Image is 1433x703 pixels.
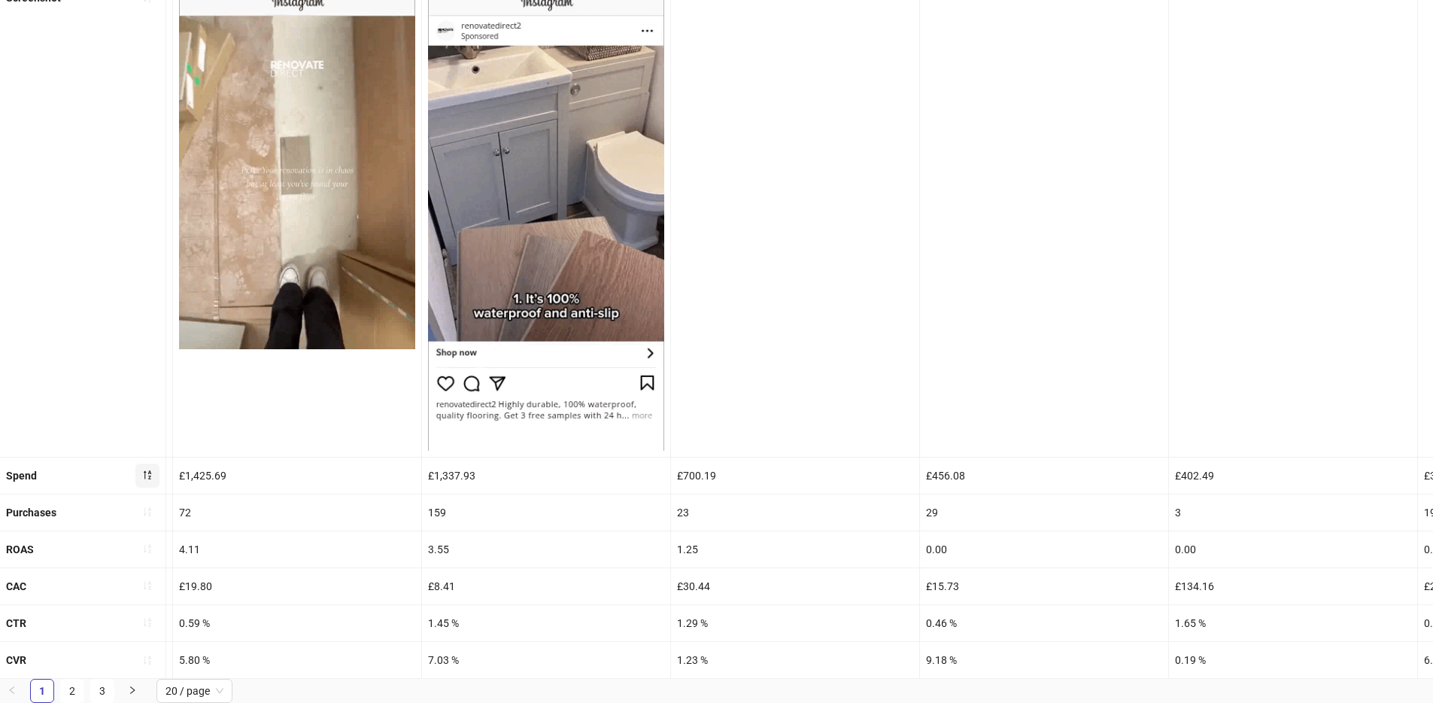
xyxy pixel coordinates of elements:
div: £1,425.69 [173,458,421,494]
div: £134.16 [1169,568,1417,604]
div: 1.25 [671,531,919,568]
b: CTR [6,617,26,629]
div: £8.41 [422,568,670,604]
span: sort-ascending [142,580,153,591]
b: CVR [6,654,26,666]
a: 2 [61,680,83,702]
div: £15.73 [920,568,1168,604]
span: 20 / page [165,680,223,702]
div: 29 [920,495,1168,531]
div: £1,337.93 [422,458,670,494]
span: sort-ascending [142,507,153,517]
div: 3.55 [422,531,670,568]
div: 0.00 [1169,531,1417,568]
li: 2 [60,679,84,703]
div: 4.11 [173,531,421,568]
div: 1.23 % [671,642,919,678]
div: 1.29 % [671,605,919,641]
span: left [8,686,17,695]
div: 23 [671,495,919,531]
div: £30.44 [671,568,919,604]
div: 9.18 % [920,642,1168,678]
div: 72 [173,495,421,531]
span: sort-ascending [142,617,153,628]
div: 1.45 % [422,605,670,641]
div: 0.19 % [1169,642,1417,678]
div: £456.08 [920,458,1168,494]
li: 3 [90,679,114,703]
b: ROAS [6,543,34,555]
b: CAC [6,580,26,592]
div: 3 [1169,495,1417,531]
a: 3 [91,680,114,702]
span: sort-descending [142,470,153,480]
a: 1 [31,680,53,702]
b: Purchases [6,507,56,519]
span: sort-ascending [142,655,153,665]
li: Next Page [120,679,144,703]
div: £402.49 [1169,458,1417,494]
div: 0.59 % [173,605,421,641]
button: right [120,679,144,703]
div: 0.46 % [920,605,1168,641]
div: 159 [422,495,670,531]
div: 0.00 [920,531,1168,568]
div: 5.80 % [173,642,421,678]
span: sort-ascending [142,543,153,554]
b: Spend [6,470,37,482]
div: 7.03 % [422,642,670,678]
li: 1 [30,679,54,703]
div: £19.80 [173,568,421,604]
div: 1.65 % [1169,605,1417,641]
div: Page Size [156,679,232,703]
div: £700.19 [671,458,919,494]
span: right [128,686,137,695]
